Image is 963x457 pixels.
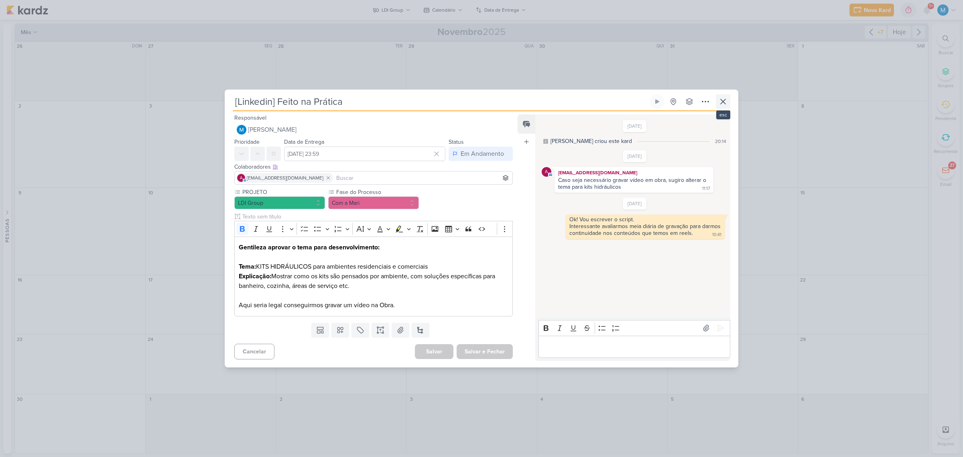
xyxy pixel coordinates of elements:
div: Editor toolbar [234,221,513,237]
button: LDI Group [234,196,325,209]
div: [EMAIL_ADDRESS][DOMAIN_NAME] [556,169,712,177]
div: Interessante avaliarmos meia diária de gravação para darmos continuidade nos conteúdos que temos ... [569,223,722,237]
div: aline.ferraz@ldigroup.com.br [237,174,245,182]
label: Responsável [234,114,266,121]
button: Com a Mari [328,196,419,209]
div: 20:14 [715,138,726,145]
label: PROJETO [242,188,325,196]
span: [PERSON_NAME] [248,125,297,135]
p: Aqui seria legal conseguirmos gravar um vídeo na Obra. [239,300,508,310]
button: [PERSON_NAME] [234,122,513,137]
div: [PERSON_NAME] criou este kard [551,137,632,145]
input: Select a date [284,147,445,161]
label: Data de Entrega [284,139,324,145]
div: Editor toolbar [538,320,730,336]
p: KITS HIDRÁULICOS para ambientes residenciais e comerciais Mostrar como os kits são pensados por a... [239,262,508,291]
img: MARIANA MIRANDA [237,125,246,135]
strong: Gentileza aprovar o tema para desenvolvimento: [239,243,380,251]
div: Colaboradores [234,163,513,171]
input: Kard Sem Título [233,94,648,109]
div: Editor editing area: main [234,237,513,316]
div: Em Andamento [461,149,504,159]
div: esc [716,110,730,119]
div: Ligar relógio [654,98,660,105]
button: Em Andamento [449,147,513,161]
label: Status [449,139,464,145]
div: aline.ferraz@ldigroup.com.br [542,167,551,177]
button: Cancelar [234,344,274,359]
div: 10:41 [712,232,721,238]
div: Caso seja necessário gravar vídeo em obra, sugiro alterar o tema para kits hidráulicos [558,177,708,190]
p: a [240,176,242,180]
input: Buscar [335,173,511,183]
div: 11:17 [702,186,710,192]
p: a [545,170,548,174]
strong: Explicação: [239,272,271,280]
input: Texto sem título [241,212,513,221]
span: [EMAIL_ADDRESS][DOMAIN_NAME] [247,174,323,182]
label: Fase do Processo [335,188,419,196]
div: Ok! Vou escrever o script. [569,216,721,223]
div: Editor editing area: main [538,336,730,358]
label: Prioridade [234,139,260,145]
strong: Tema: [239,263,256,271]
